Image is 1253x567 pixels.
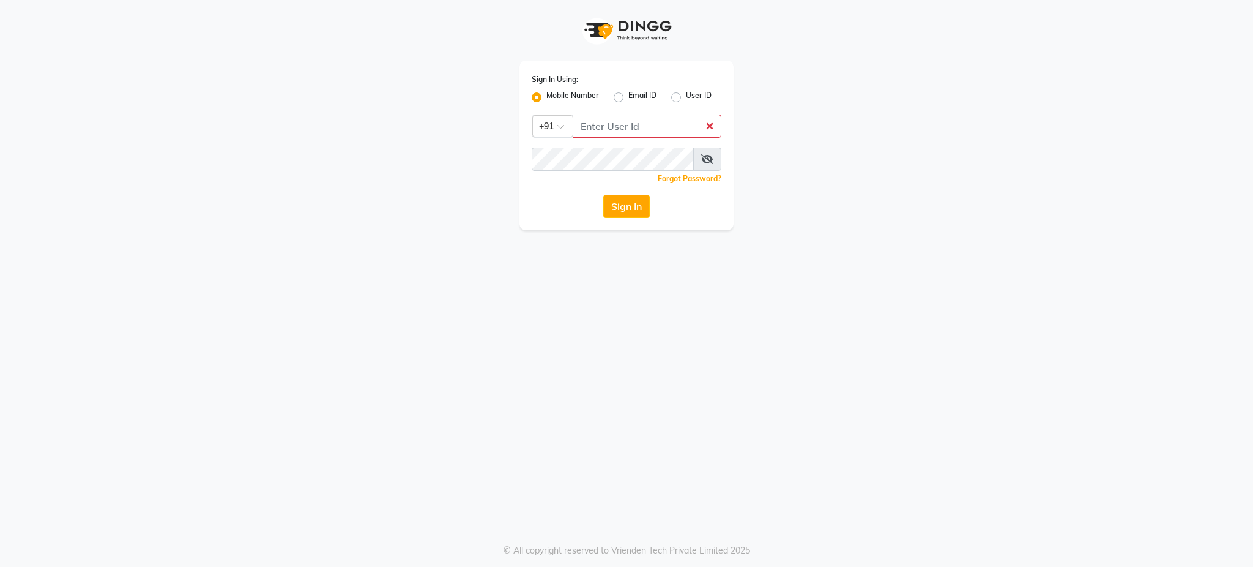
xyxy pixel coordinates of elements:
label: Sign In Using: [532,74,578,85]
label: Email ID [628,90,656,105]
button: Sign In [603,195,650,218]
label: User ID [686,90,712,105]
img: logo1.svg [578,12,675,48]
input: Username [532,148,694,171]
label: Mobile Number [546,90,599,105]
input: Username [573,115,721,138]
a: Forgot Password? [658,174,721,183]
